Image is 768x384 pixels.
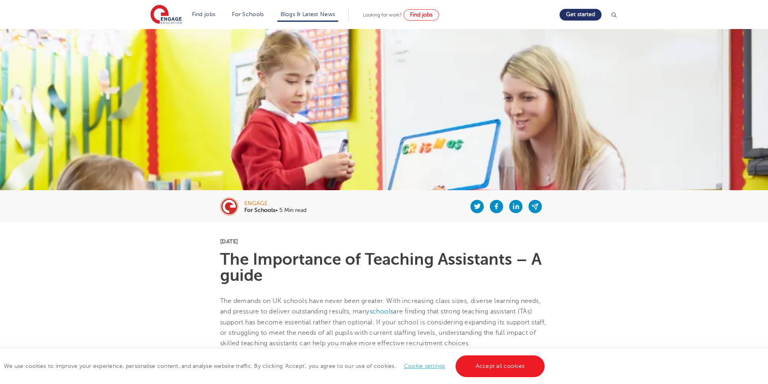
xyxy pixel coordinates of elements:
[404,363,445,369] a: Cookie settings
[244,201,306,206] div: engage
[220,239,548,244] p: [DATE]
[150,5,182,25] img: Engage Education
[456,355,545,377] a: Accept all cookies
[410,12,433,18] span: Find jobs
[192,11,216,17] a: Find jobs
[370,308,393,315] a: schools
[281,11,335,17] a: Blogs & Latest News
[220,297,546,347] span: The demands on UK schools have never been greater. With increasing class sizes, diverse learning ...
[220,251,548,284] h1: The Importance of Teaching Assistants – A guide
[363,12,402,18] span: Looking for work?
[404,9,439,21] a: Find jobs
[232,11,264,17] a: For Schools
[468,340,470,347] span: .
[560,9,601,21] a: Get started
[244,208,306,213] p: • 5 Min read
[4,363,547,369] span: We use cookies to improve your experience, personalise content, and analyse website traffic. By c...
[244,207,275,213] b: For Schools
